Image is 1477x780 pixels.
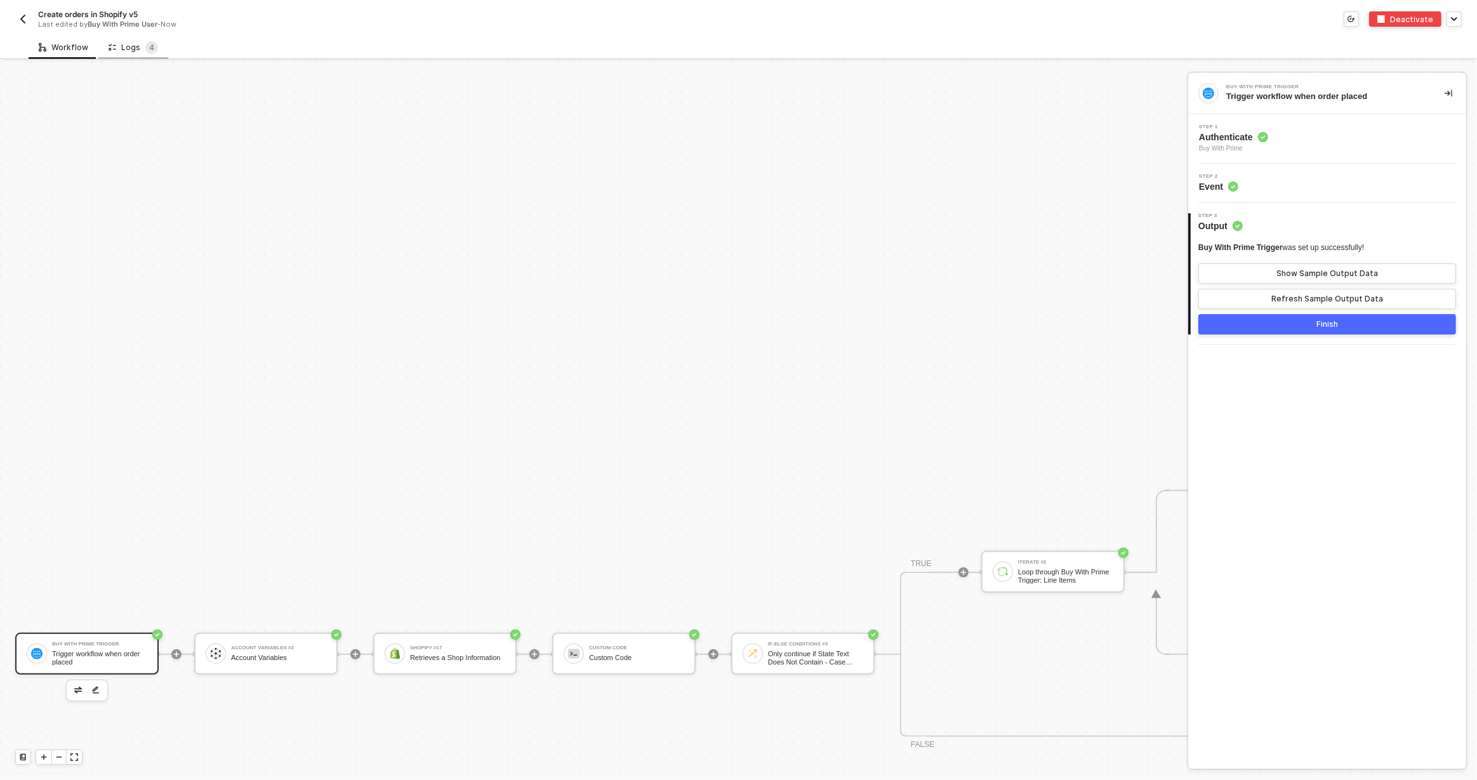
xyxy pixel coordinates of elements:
[1271,294,1383,304] div: Refresh Sample Output Data
[92,686,100,695] img: edit-cred
[389,648,401,659] img: icon
[410,645,505,651] div: Shopify #17
[152,630,162,640] span: icon-success-page
[1199,143,1268,154] span: Buy With Prime
[1199,124,1268,129] span: Step 1
[1348,15,1355,23] span: icon-versioning
[88,20,157,29] span: Buy With Prime User
[1316,319,1338,329] div: Finish
[1198,220,1243,232] span: Output
[1188,124,1466,154] div: Step 1Authenticate Buy With Prime
[689,630,699,640] span: icon-success-page
[868,630,878,640] span: icon-success-page
[231,654,326,662] div: Account Variables
[1188,213,1466,334] div: Step 3Output Buy With Prime Triggerwas set up successfully!Show Sample Output DataRefresh Sample ...
[1226,91,1424,102] div: Trigger workflow when order placed
[352,651,359,658] span: icon-play
[1203,88,1214,99] img: integration-icon
[768,650,863,666] div: Only continue if State Text Does Not Contain - Case Sensitive CANCELLED
[568,648,580,659] img: icon
[331,630,341,640] span: icon-success-page
[1199,131,1268,143] span: Authenticate
[589,645,684,651] div: Custom Code
[173,651,180,658] span: icon-play
[997,566,1009,578] img: icon
[1198,314,1456,334] button: Finish
[1018,568,1113,584] div: Loop through Buy With Prime Trigger: Line Items
[510,630,520,640] span: icon-success-page
[31,648,43,659] img: icon
[1199,180,1238,193] span: Event
[15,11,30,27] button: back
[1377,15,1385,23] img: deactivate
[1198,289,1456,309] button: Refresh Sample Output Data
[960,569,967,576] span: icon-play
[1445,89,1452,97] span: icon-collapse-right
[70,683,86,698] button: edit-cred
[70,753,78,761] span: icon-expand
[911,739,934,751] div: FALSE
[39,43,88,53] div: Workflow
[410,654,505,662] div: Retrieves a Shop Information
[747,648,758,659] img: icon
[109,41,158,54] div: Logs
[1198,242,1364,253] div: was set up successfully!
[74,687,82,693] img: edit-cred
[55,753,63,761] span: icon-minus
[145,41,158,54] sup: 4
[1198,263,1456,284] button: Show Sample Output Data
[149,43,154,52] span: 4
[1226,84,1417,89] div: Buy With Prime Trigger
[1199,174,1238,179] span: Step 2
[1198,243,1283,252] span: Buy With Prime Trigger
[1276,268,1378,279] div: Show Sample Output Data
[52,642,147,647] div: Buy With Prime Trigger
[531,651,538,658] span: icon-play
[1369,11,1441,27] button: deactivateDeactivate
[1390,14,1433,25] div: Deactivate
[52,650,147,666] div: Trigger workflow when order placed
[768,642,863,647] div: If-Else Conditions #3
[38,20,710,29] div: Last edited by - Now
[1118,548,1129,558] span: icon-success-page
[18,14,28,24] img: back
[589,654,684,662] div: Custom Code
[231,645,326,651] div: Account Variables #2
[1198,213,1243,218] span: Step 3
[88,683,103,698] button: edit-cred
[710,651,717,658] span: icon-play
[38,9,138,20] span: Create orders in Shopify v5
[210,648,222,659] img: icon
[40,753,48,761] span: icon-play
[911,558,932,570] div: TRUE
[1018,560,1113,565] div: Iterate #2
